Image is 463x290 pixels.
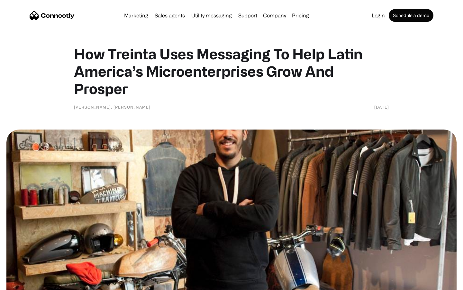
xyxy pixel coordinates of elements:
aside: Language selected: English [6,279,39,288]
div: [PERSON_NAME], [PERSON_NAME] [74,104,150,110]
a: Support [236,13,260,18]
a: Pricing [289,13,312,18]
div: [DATE] [374,104,389,110]
a: Marketing [122,13,151,18]
ul: Language list [13,279,39,288]
a: home [30,11,75,20]
div: Company [261,11,288,20]
a: Login [369,13,387,18]
div: Company [263,11,286,20]
a: Sales agents [152,13,187,18]
a: Schedule a demo [389,9,433,22]
a: Utility messaging [189,13,234,18]
h1: How Treinta Uses Messaging To Help Latin America’s Microenterprises Grow And Prosper [74,45,389,97]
